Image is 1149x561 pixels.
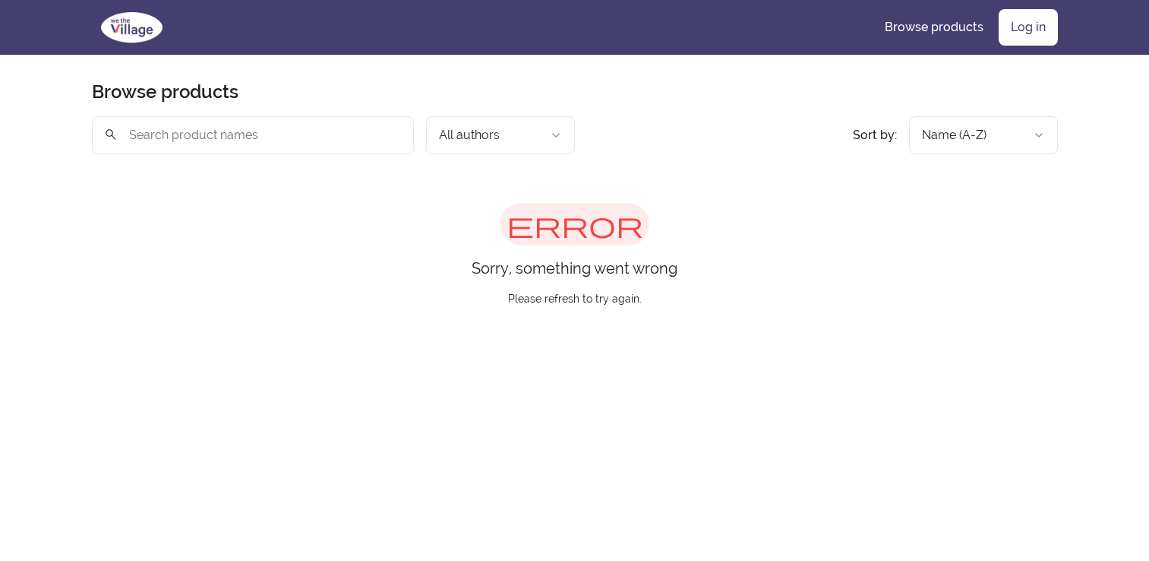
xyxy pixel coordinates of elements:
span: search [104,124,118,145]
h2: Browse products [92,80,238,104]
span: error [500,203,649,246]
span: Sort by: [853,128,897,142]
button: Product sort options [909,116,1058,154]
img: We The Village logo [92,9,172,46]
p: Sorry, something went wrong [472,258,677,279]
a: Browse products [873,9,996,46]
nav: Main [873,9,1058,46]
button: Filter by author [426,116,575,154]
input: Search product names [92,116,414,154]
a: Log in [999,9,1058,46]
p: Please refresh to try again. [508,279,642,306]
